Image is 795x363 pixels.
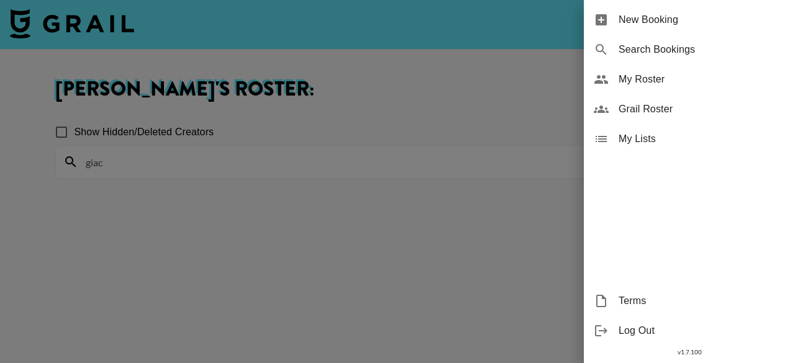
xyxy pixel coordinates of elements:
span: My Lists [619,132,785,146]
div: Grail Roster [584,94,795,124]
div: Search Bookings [584,35,795,65]
span: New Booking [619,12,785,27]
div: Log Out [584,316,795,346]
div: My Roster [584,65,795,94]
div: Terms [584,286,795,316]
div: My Lists [584,124,795,154]
span: Search Bookings [619,42,785,57]
div: New Booking [584,5,795,35]
span: Grail Roster [619,102,785,117]
div: v 1.7.100 [584,346,795,359]
span: My Roster [619,72,785,87]
span: Terms [619,294,785,308]
span: Log Out [619,323,785,338]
